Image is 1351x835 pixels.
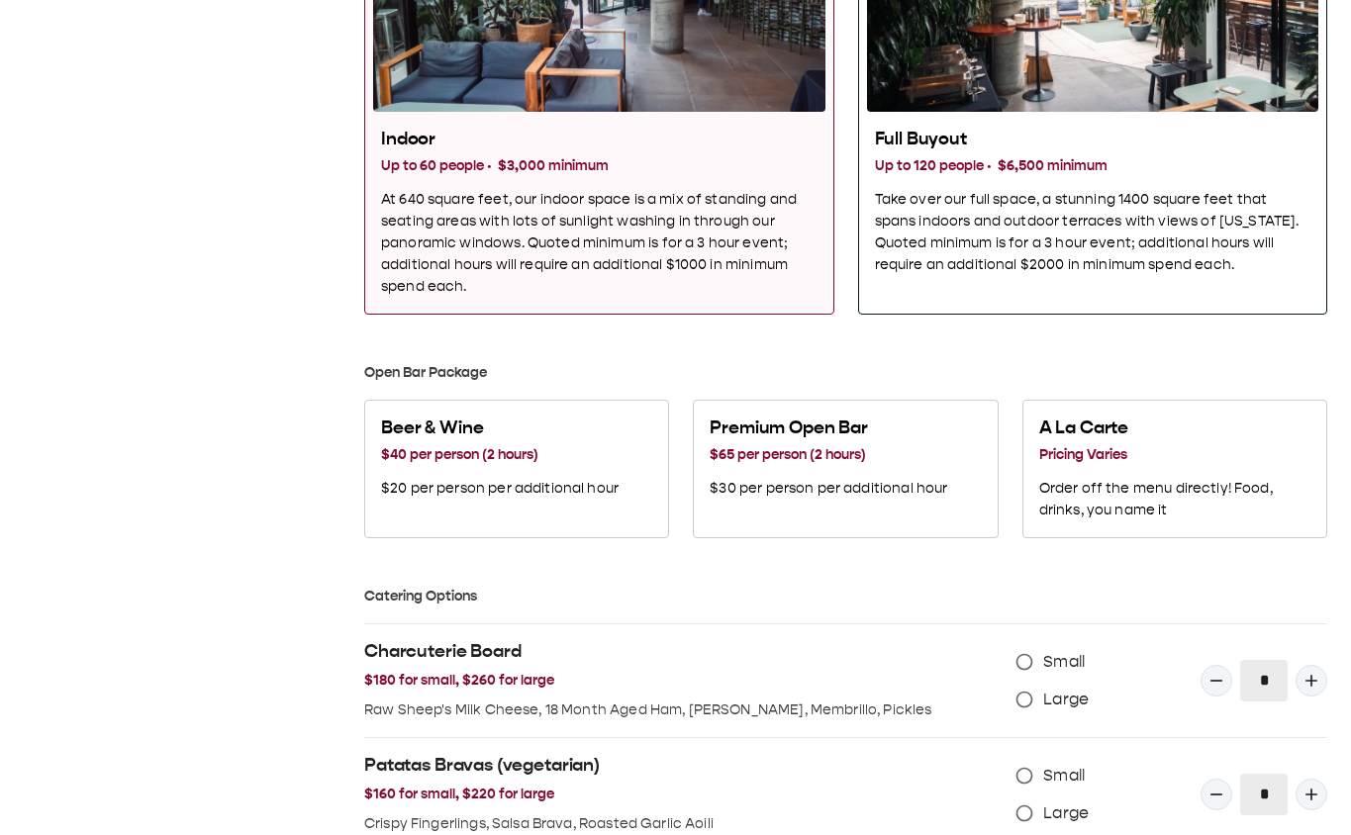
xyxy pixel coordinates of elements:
[1201,643,1327,718] div: Quantity Input
[875,189,1311,276] p: Take over our full space, a stunning 1400 square feet that spans indoors and outdoor terraces wit...
[364,586,1327,607] h3: Catering Options
[1043,764,1085,788] span: Small
[875,128,1311,151] h2: Full Buyout
[381,478,619,500] p: $20 per person per additional hour
[364,400,1327,538] div: Select one
[710,417,947,440] h2: Premium Open Bar
[693,400,998,538] button: Premium Open Bar
[364,640,1001,664] h2: Charcuterie Board
[1043,801,1089,825] span: Large
[364,754,1001,778] h2: Patatas Bravas (vegetarian)
[710,478,947,500] p: $30 per person per additional hour
[364,813,1001,835] p: Crispy Fingerlings, Salsa Brava, Roasted Garlic Aoili
[1043,650,1085,674] span: Small
[364,784,1001,805] h3: $160 for small, $220 for large
[1043,688,1089,711] span: Large
[364,362,1327,384] h3: Open Bar Package
[364,400,669,538] button: Beer & Wine
[381,189,818,298] p: At 640 square feet, our indoor space is a mix of standing and seating areas with lots of sunlight...
[1039,444,1310,466] h3: Pricing Varies
[364,699,1001,721] p: Raw Sheep's Milk Cheese, 18 Month Aged Ham, [PERSON_NAME], Membrillo, Pickles
[381,155,818,177] h3: Up to 60 people · $3,000 minimum
[381,444,619,466] h3: $40 per person (2 hours)
[381,417,619,440] h2: Beer & Wine
[381,128,818,151] h2: Indoor
[1039,478,1310,521] p: Order off the menu directly! Food, drinks, you name it
[1022,400,1327,538] button: A La Carte
[1039,417,1310,440] h2: A La Carte
[364,670,1001,692] h3: $180 for small, $260 for large
[875,155,1311,177] h3: Up to 120 people · $6,500 minimum
[710,444,947,466] h3: $65 per person (2 hours)
[1201,757,1327,832] div: Quantity Input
